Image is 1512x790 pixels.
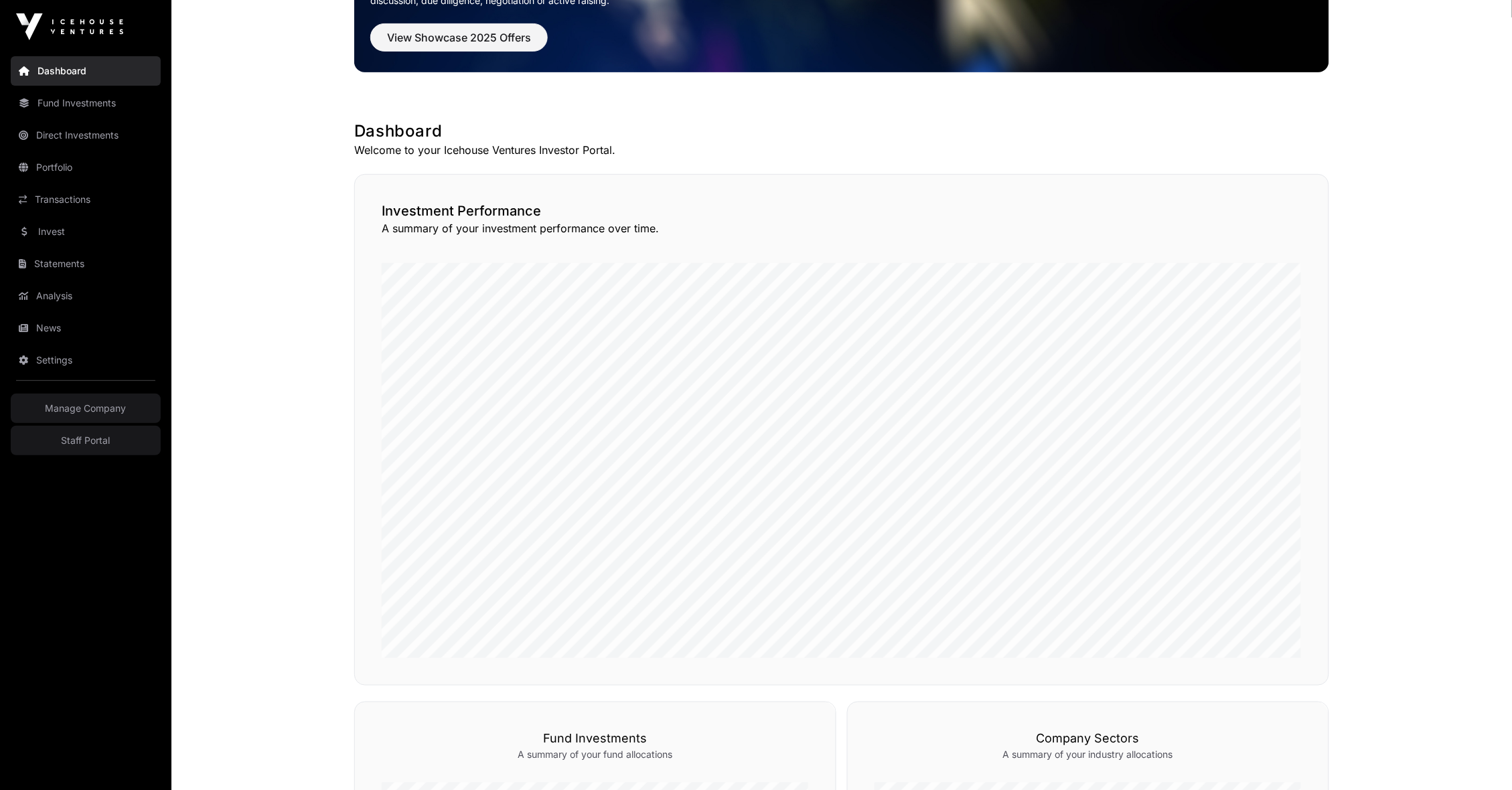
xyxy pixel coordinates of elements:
[11,345,161,375] a: Settings
[11,185,161,214] a: Transactions
[11,249,161,279] a: Statements
[11,217,161,246] a: Invest
[875,729,1302,748] h3: Company Sectors
[370,37,548,50] a: View Showcase 2025 Offers
[11,281,161,311] a: Analysis
[382,202,1302,220] h2: Investment Performance
[387,29,531,46] span: View Showcase 2025 Offers
[370,23,548,52] button: View Showcase 2025 Offers
[11,153,161,182] a: Portfolio
[11,426,161,455] a: Staff Portal
[11,121,161,150] a: Direct Investments
[11,313,161,343] a: News
[11,394,161,423] a: Manage Company
[354,121,1329,142] h1: Dashboard
[11,56,161,86] a: Dashboard
[382,748,809,761] p: A summary of your fund allocations
[382,220,1302,236] p: A summary of your investment performance over time.
[11,88,161,118] a: Fund Investments
[875,748,1302,761] p: A summary of your industry allocations
[1445,726,1512,790] iframe: Chat Widget
[354,142,1329,158] p: Welcome to your Icehouse Ventures Investor Portal.
[382,729,809,748] h3: Fund Investments
[16,13,123,40] img: Icehouse Ventures Logo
